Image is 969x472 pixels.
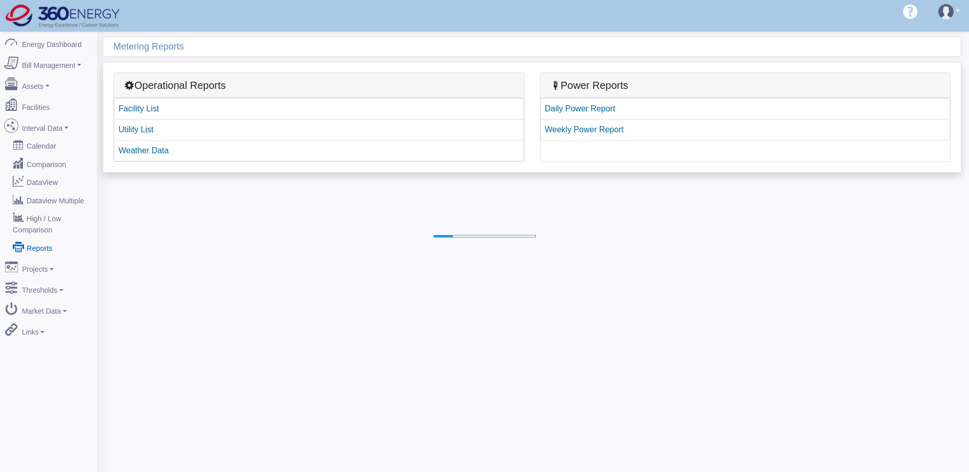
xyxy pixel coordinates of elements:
h5: Power Reports [551,79,940,91]
a: Daily Power Report [540,98,951,120]
h5: Operational Reports [124,79,514,91]
a: Weather Data [114,140,524,161]
a: Utility List [114,119,524,140]
div: Metering Reports [113,37,961,56]
img: user-3.svg [938,4,954,19]
a: Facility List [114,98,524,120]
a: Weekly Power Report [540,119,951,140]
